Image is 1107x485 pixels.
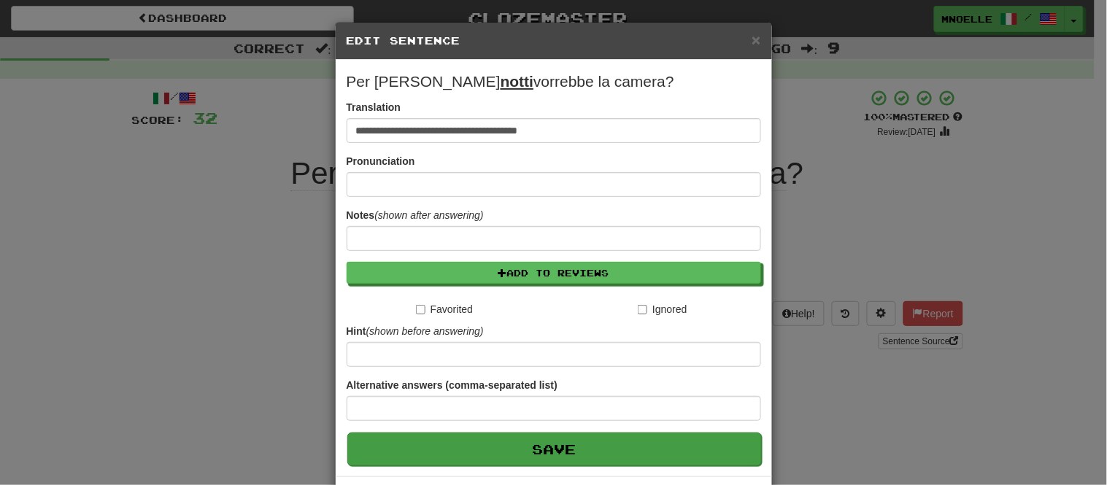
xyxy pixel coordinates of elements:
[638,302,687,317] label: Ignored
[416,302,473,317] label: Favorited
[347,100,401,115] label: Translation
[416,305,425,314] input: Favorited
[374,209,483,221] em: (shown after answering)
[347,432,762,466] button: Save
[347,378,558,392] label: Alternative answers (comma-separated list)
[366,325,484,337] em: (shown before answering)
[347,71,761,93] p: Per [PERSON_NAME] vorrebbe la camera?
[347,34,761,48] h5: Edit Sentence
[347,262,761,284] button: Add to Reviews
[347,208,484,222] label: Notes
[638,305,647,314] input: Ignored
[501,73,533,90] u: notti
[752,31,760,48] span: ×
[347,324,484,338] label: Hint
[752,32,760,47] button: Close
[347,154,415,168] label: Pronunciation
